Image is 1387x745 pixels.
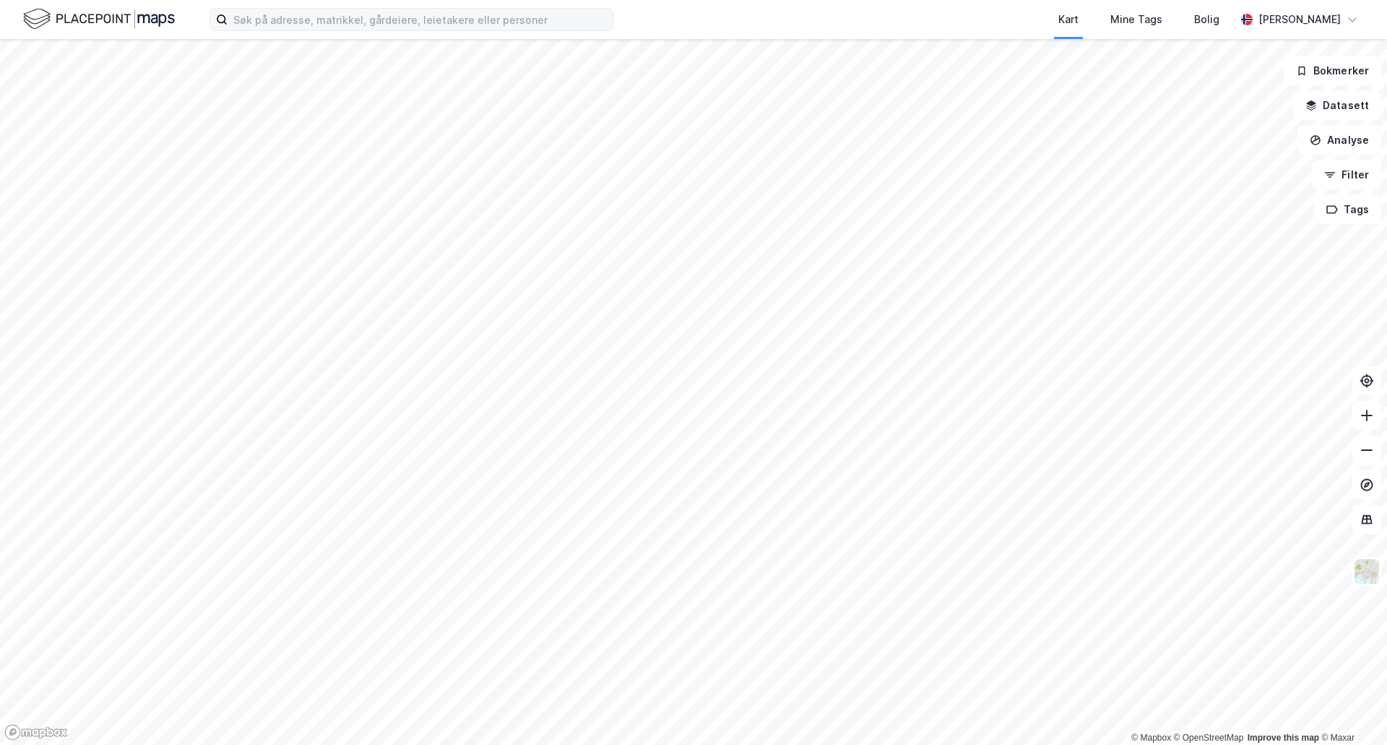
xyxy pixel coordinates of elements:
div: Kart [1058,11,1079,28]
a: OpenStreetMap [1174,733,1244,743]
a: Improve this map [1248,733,1319,743]
button: Filter [1312,160,1381,189]
div: Kontrollprogram for chat [1315,676,1387,745]
button: Analyse [1297,126,1381,155]
input: Søk på adresse, matrikkel, gårdeiere, leietakere eller personer [228,9,613,30]
button: Datasett [1293,91,1381,120]
img: logo.f888ab2527a4732fd821a326f86c7f29.svg [23,7,175,32]
a: Mapbox [1131,733,1171,743]
button: Tags [1314,195,1381,224]
div: Bolig [1194,11,1219,28]
img: Z [1353,558,1380,585]
a: Mapbox homepage [4,724,68,741]
div: Mine Tags [1110,11,1162,28]
button: Bokmerker [1284,56,1381,85]
div: [PERSON_NAME] [1258,11,1341,28]
iframe: Chat Widget [1315,676,1387,745]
